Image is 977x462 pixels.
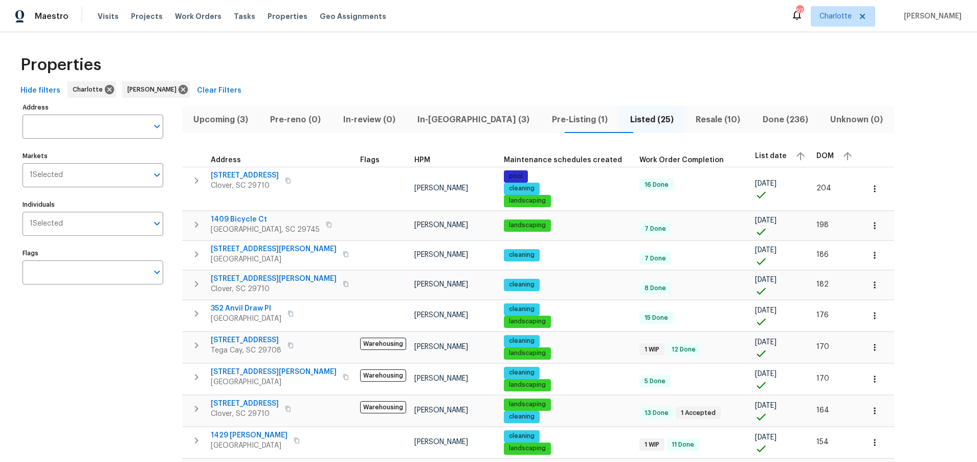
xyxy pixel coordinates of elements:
[360,338,406,350] span: Warehousing
[505,337,539,345] span: cleaning
[360,369,406,382] span: Warehousing
[640,377,670,386] span: 5 Done
[639,157,724,164] span: Work Order Completion
[23,250,163,256] label: Flags
[505,432,539,441] span: cleaning
[98,11,119,21] span: Visits
[211,409,279,419] span: Clover, SC 29710
[30,219,63,228] span: 1 Selected
[505,412,539,421] span: cleaning
[211,274,337,284] span: [STREET_ADDRESS][PERSON_NAME]
[755,180,776,187] span: [DATE]
[505,381,550,389] span: landscaping
[505,251,539,259] span: cleaning
[122,81,190,98] div: [PERSON_NAME]
[414,312,468,319] span: [PERSON_NAME]
[211,367,337,377] span: [STREET_ADDRESS][PERSON_NAME]
[150,265,164,279] button: Open
[900,11,962,21] span: [PERSON_NAME]
[414,157,430,164] span: HPM
[816,152,834,160] span: DOM
[819,11,852,21] span: Charlotte
[816,375,829,382] span: 170
[755,247,776,254] span: [DATE]
[816,438,829,446] span: 154
[826,113,889,127] span: Unknown (0)
[755,339,776,346] span: [DATE]
[640,314,672,322] span: 15 Done
[23,153,163,159] label: Markets
[505,305,539,314] span: cleaning
[640,441,663,449] span: 1 WIP
[23,104,163,111] label: Address
[640,409,673,417] span: 13 Done
[640,284,670,293] span: 8 Done
[816,281,829,288] span: 182
[211,441,287,451] span: [GEOGRAPHIC_DATA]
[68,81,116,98] div: Charlotte
[338,113,401,127] span: In-review (0)
[668,441,698,449] span: 11 Done
[505,317,550,326] span: landscaping
[360,157,380,164] span: Flags
[691,113,745,127] span: Resale (10)
[414,222,468,229] span: [PERSON_NAME]
[414,438,468,446] span: [PERSON_NAME]
[211,377,337,387] span: [GEOGRAPHIC_DATA]
[816,251,829,258] span: 186
[677,409,720,417] span: 1 Accepted
[193,81,246,100] button: Clear Filters
[414,185,468,192] span: [PERSON_NAME]
[414,343,468,350] span: [PERSON_NAME]
[668,345,700,354] span: 12 Done
[23,202,163,208] label: Individuals
[127,84,181,95] span: [PERSON_NAME]
[755,370,776,378] span: [DATE]
[73,84,107,95] span: Charlotte
[211,335,281,345] span: [STREET_ADDRESS]
[131,11,163,21] span: Projects
[30,171,63,180] span: 1 Selected
[20,84,60,97] span: Hide filters
[755,307,776,314] span: [DATE]
[816,343,829,350] span: 170
[211,214,320,225] span: 1409 Bicycle Ct
[755,152,787,160] span: List date
[16,81,64,100] button: Hide filters
[211,181,279,191] span: Clover, SC 29710
[505,349,550,358] span: landscaping
[360,401,406,413] span: Warehousing
[505,172,527,181] span: pool
[150,119,164,134] button: Open
[414,251,468,258] span: [PERSON_NAME]
[211,399,279,409] span: [STREET_ADDRESS]
[505,444,550,453] span: landscaping
[188,113,253,127] span: Upcoming (3)
[211,314,281,324] span: [GEOGRAPHIC_DATA]
[414,375,468,382] span: [PERSON_NAME]
[640,254,670,263] span: 7 Done
[413,113,535,127] span: In-[GEOGRAPHIC_DATA] (3)
[234,13,255,20] span: Tasks
[414,407,468,414] span: [PERSON_NAME]
[755,434,776,441] span: [DATE]
[268,11,307,21] span: Properties
[320,11,386,21] span: Geo Assignments
[755,276,776,283] span: [DATE]
[150,216,164,231] button: Open
[816,185,831,192] span: 204
[755,402,776,409] span: [DATE]
[211,157,241,164] span: Address
[505,184,539,193] span: cleaning
[505,280,539,289] span: cleaning
[211,284,337,294] span: Clover, SC 29710
[816,407,829,414] span: 164
[211,170,279,181] span: [STREET_ADDRESS]
[505,400,550,409] span: landscaping
[175,11,221,21] span: Work Orders
[640,181,673,189] span: 16 Done
[505,368,539,377] span: cleaning
[504,157,622,164] span: Maintenance schedules created
[211,430,287,441] span: 1429 [PERSON_NAME]
[796,6,803,16] div: 97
